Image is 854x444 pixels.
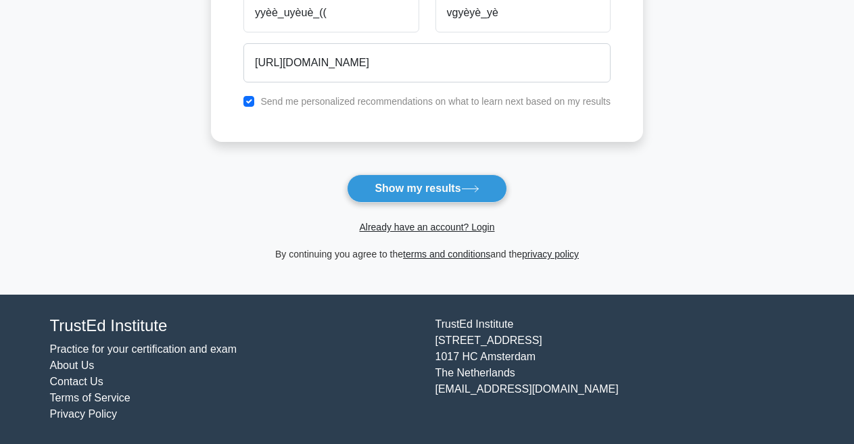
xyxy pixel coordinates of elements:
a: Contact Us [50,376,103,387]
button: Show my results [347,174,506,203]
a: Already have an account? Login [359,222,494,232]
a: About Us [50,360,95,371]
div: TrustEd Institute [STREET_ADDRESS] 1017 HC Amsterdam The Netherlands [EMAIL_ADDRESS][DOMAIN_NAME] [427,316,813,422]
h4: TrustEd Institute [50,316,419,336]
a: Practice for your certification and exam [50,343,237,355]
a: privacy policy [522,249,579,260]
a: Terms of Service [50,392,131,403]
div: By continuing you agree to the and the [203,246,651,262]
a: terms and conditions [403,249,490,260]
input: Email [243,43,611,82]
a: Privacy Policy [50,408,118,420]
label: Send me personalized recommendations on what to learn next based on my results [260,96,611,107]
